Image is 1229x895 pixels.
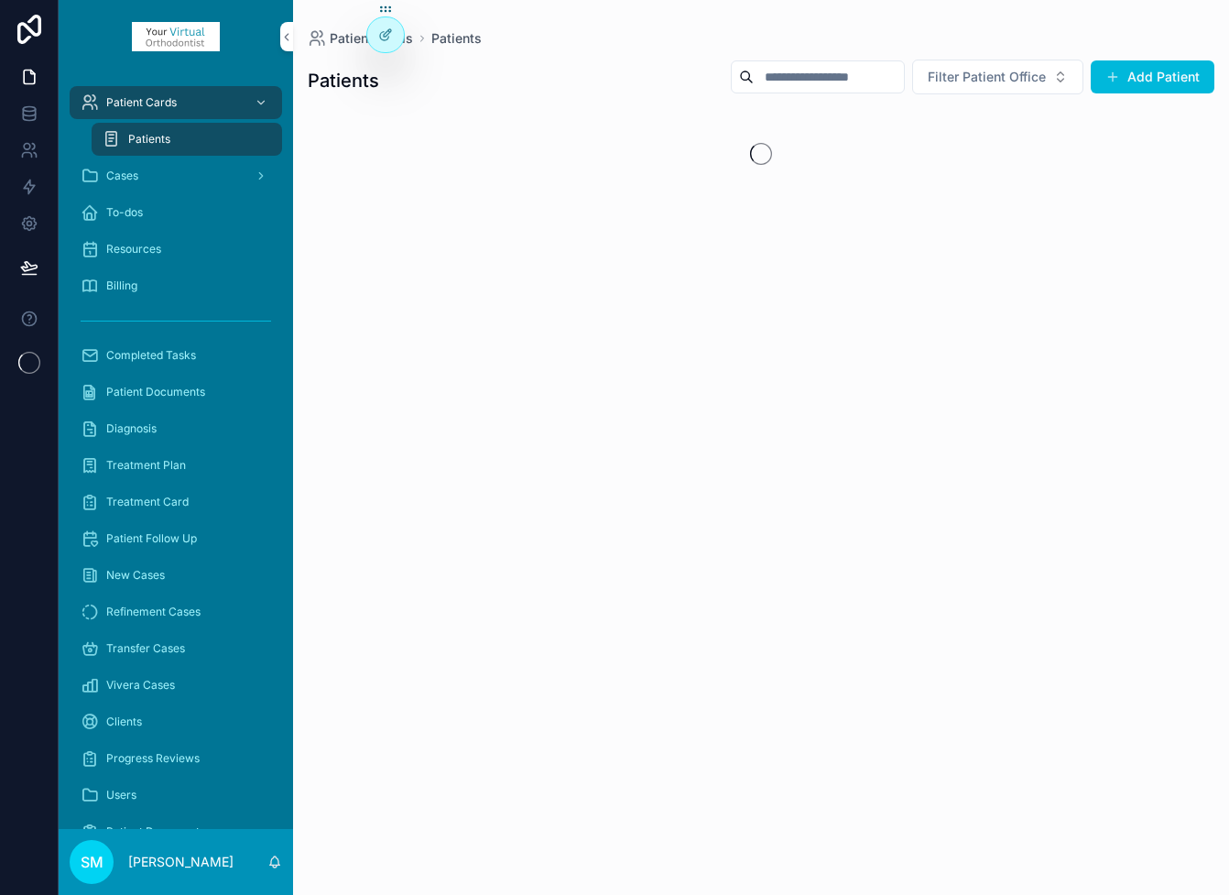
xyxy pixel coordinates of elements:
[431,29,482,48] a: Patients
[70,449,282,482] a: Treatment Plan
[70,159,282,192] a: Cases
[106,531,197,546] span: Patient Follow Up
[106,458,186,473] span: Treatment Plan
[106,715,142,729] span: Clients
[70,376,282,409] a: Patient Documents
[106,678,175,693] span: Vivera Cases
[330,29,413,48] span: Patient Cards
[106,421,157,436] span: Diagnosis
[128,853,234,871] p: [PERSON_NAME]
[70,815,282,848] a: Patient Documents
[59,73,293,829] div: scrollable content
[70,486,282,518] a: Treatment Card
[912,60,1083,94] button: Select Button
[81,851,103,873] span: SM
[70,412,282,445] a: Diagnosis
[70,339,282,372] a: Completed Tasks
[1091,60,1214,93] button: Add Patient
[106,385,205,399] span: Patient Documents
[308,29,413,48] a: Patient Cards
[308,68,379,93] h1: Patients
[106,824,205,839] span: Patient Documents
[106,95,177,110] span: Patient Cards
[106,495,189,509] span: Treatment Card
[106,641,185,656] span: Transfer Cases
[70,196,282,229] a: To-dos
[70,669,282,702] a: Vivera Cases
[106,788,136,802] span: Users
[70,559,282,592] a: New Cases
[70,705,282,738] a: Clients
[106,568,165,583] span: New Cases
[70,86,282,119] a: Patient Cards
[70,595,282,628] a: Refinement Cases
[70,742,282,775] a: Progress Reviews
[106,169,138,183] span: Cases
[70,233,282,266] a: Resources
[106,242,161,256] span: Resources
[128,132,170,147] span: Patients
[70,269,282,302] a: Billing
[70,632,282,665] a: Transfer Cases
[928,68,1046,86] span: Filter Patient Office
[106,605,201,619] span: Refinement Cases
[70,522,282,555] a: Patient Follow Up
[132,22,220,51] img: App logo
[106,205,143,220] span: To-dos
[106,751,200,766] span: Progress Reviews
[70,779,282,812] a: Users
[106,348,196,363] span: Completed Tasks
[92,123,282,156] a: Patients
[106,278,137,293] span: Billing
